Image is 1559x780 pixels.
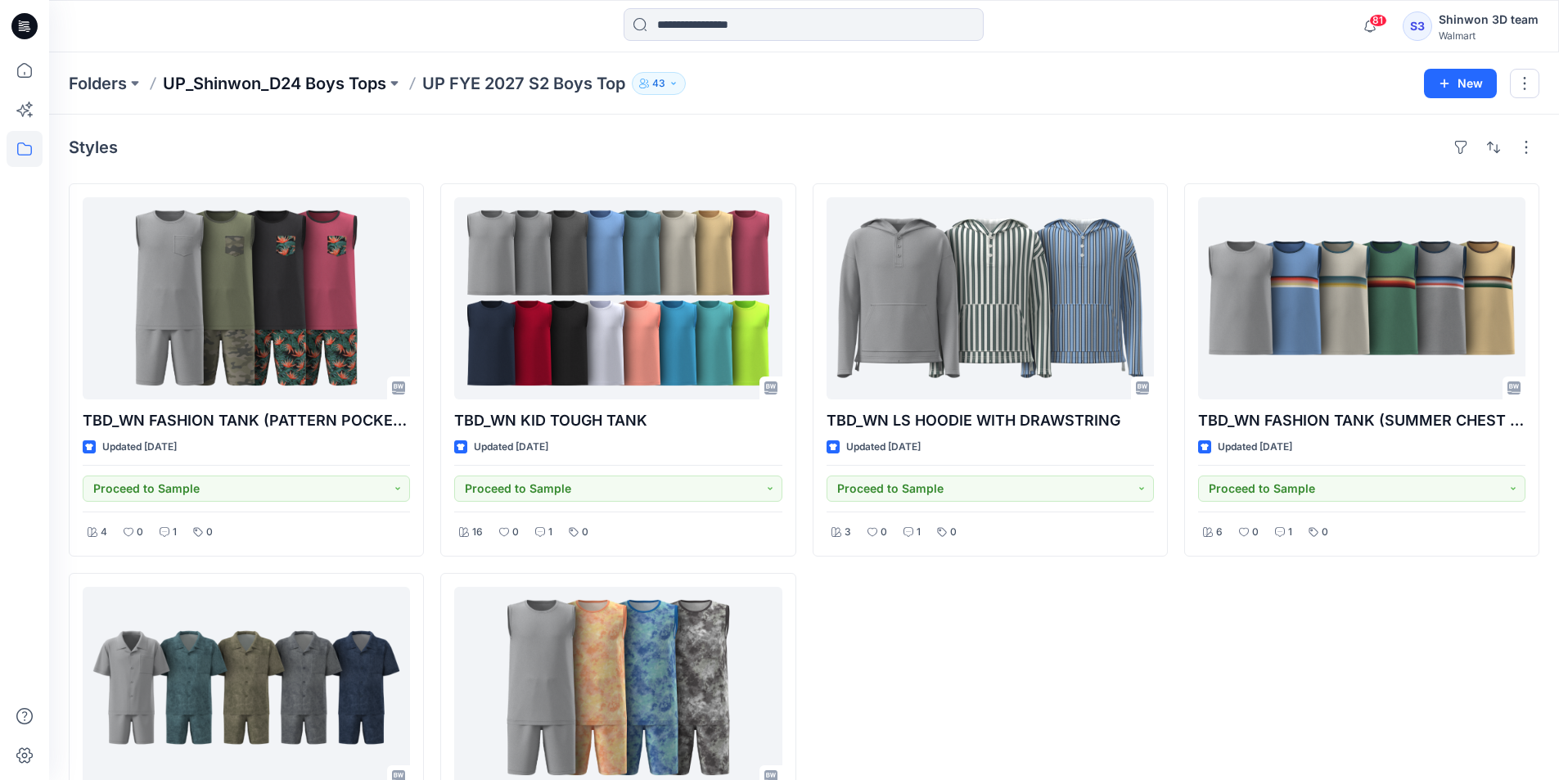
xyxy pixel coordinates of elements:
[950,524,957,541] p: 0
[454,409,782,432] p: TBD_WN KID TOUGH TANK
[881,524,887,541] p: 0
[69,138,118,157] h4: Styles
[632,72,686,95] button: 43
[1288,524,1292,541] p: 1
[1439,10,1539,29] div: Shinwon 3D team
[173,524,177,541] p: 1
[1322,524,1328,541] p: 0
[652,74,665,92] p: 43
[206,524,213,541] p: 0
[1439,29,1539,42] div: Walmart
[422,72,625,95] p: UP FYE 2027 S2 Boys Top
[1216,524,1223,541] p: 6
[163,72,386,95] a: UP_Shinwon_D24 Boys Tops
[83,409,410,432] p: TBD_WN FASHION TANK (PATTERN POCKET CONTR BINDING)
[827,409,1154,432] p: TBD_WN LS HOODIE WITH DRAWSTRING
[917,524,921,541] p: 1
[1424,69,1497,98] button: New
[69,72,127,95] a: Folders
[1403,11,1432,41] div: S3
[845,524,851,541] p: 3
[1369,14,1387,27] span: 81
[827,197,1154,399] a: TBD_WN LS HOODIE WITH DRAWSTRING
[846,439,921,456] p: Updated [DATE]
[582,524,588,541] p: 0
[1252,524,1259,541] p: 0
[454,197,782,399] a: TBD_WN KID TOUGH TANK
[1198,409,1525,432] p: TBD_WN FASHION TANK (SUMMER CHEST STRIPE)
[1198,197,1525,399] a: TBD_WN FASHION TANK (SUMMER CHEST STRIPE)
[548,524,552,541] p: 1
[1218,439,1292,456] p: Updated [DATE]
[137,524,143,541] p: 0
[512,524,519,541] p: 0
[83,197,410,399] a: TBD_WN FASHION TANK (PATTERN POCKET CONTR BINDING)
[102,439,177,456] p: Updated [DATE]
[101,524,107,541] p: 4
[474,439,548,456] p: Updated [DATE]
[472,524,483,541] p: 16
